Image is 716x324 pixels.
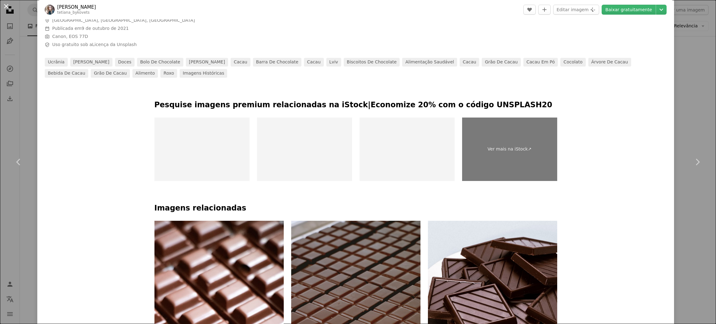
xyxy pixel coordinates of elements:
[656,5,667,15] button: Escolha o tamanho do download
[186,58,228,67] a: [PERSON_NAME]
[132,69,158,78] a: alimento
[538,5,551,15] button: Adicionar à coleção
[70,58,112,67] a: [PERSON_NAME]
[428,308,557,314] a: barra de chocolate marrom e branco
[360,118,455,181] img: Barras de chocolate escuro.
[560,58,585,67] a: cocolato
[304,58,324,67] a: cacau
[326,58,341,67] a: Lviv
[154,100,557,110] p: Pesquise imagens premium relacionadas na iStock | Economize 20% com o código UNSPLASH20
[553,5,599,15] button: Editar imagem
[460,58,480,67] a: Cacau
[57,4,96,10] a: [PERSON_NAME]
[52,42,137,48] span: Uso gratuito sob a
[602,5,656,15] a: Baixar gratuitamente
[402,58,457,67] a: alimentação saudável
[180,69,227,78] a: Imagens históricas
[523,58,558,67] a: cacau em pó
[291,315,420,321] a: um close up de uma barra de chocolate em uma bandeja
[57,10,89,15] a: tetiana_bykovets
[231,58,250,67] a: cacau
[344,58,400,67] a: biscoitos de chocolate
[91,69,130,78] a: grão de cacau
[257,118,352,181] img: Passos de Choc
[115,58,135,67] a: doces
[482,58,521,67] a: grão de cacau
[523,5,536,15] button: Curtir
[154,118,250,181] img: Chocolate ao leite como fundo
[45,5,55,15] img: Ir para o perfil de Tetiana Bykovets
[137,58,183,67] a: Bolo de chocolate
[52,34,88,40] button: Canon, EOS 77D
[52,17,195,24] span: [GEOGRAPHIC_DATA], [GEOGRAPHIC_DATA], [GEOGRAPHIC_DATA]
[679,132,716,192] a: Próximo
[462,118,557,181] a: Ver mais na iStock↗
[45,69,88,78] a: bebida de cacau
[45,58,68,67] a: Ucrânia
[253,58,301,67] a: barra de chocolate
[92,42,136,47] a: Licença da Unsplash
[588,58,631,67] a: árvore de cacau
[52,26,129,31] span: Publicada em
[154,203,557,213] h4: Imagens relacionadas
[81,26,129,31] time: 9 de outubro de 2021 às 10:50:38 BRT
[160,69,177,78] a: roxo
[154,315,284,321] a: teclado de computador branco e preto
